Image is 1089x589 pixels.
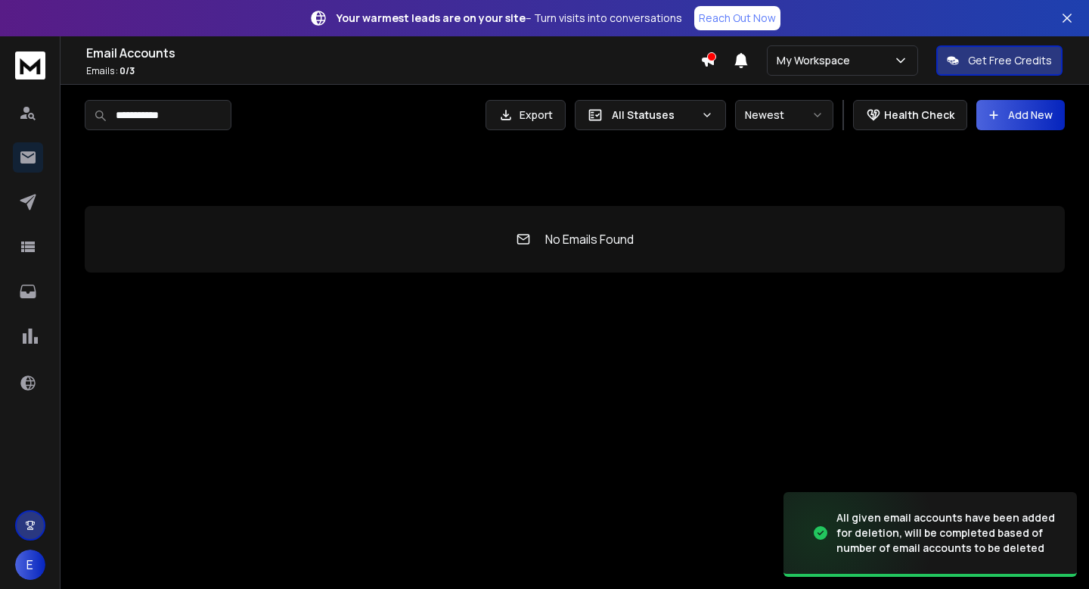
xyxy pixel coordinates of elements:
[976,100,1065,130] button: Add New
[86,44,700,62] h1: Email Accounts
[699,11,776,26] p: Reach Out Now
[86,65,700,77] p: Emails :
[836,510,1059,556] div: All given email accounts have been added for deletion, will be completed based of number of email...
[936,45,1063,76] button: Get Free Credits
[15,550,45,580] button: E
[337,11,526,25] strong: Your warmest leads are on your site
[735,100,833,130] button: Newest
[486,100,566,130] button: Export
[545,230,634,248] p: No Emails Found
[612,108,695,123] p: All Statuses
[853,100,967,130] button: Health Check
[884,108,954,123] p: Health Check
[783,488,935,578] img: image
[15,51,45,79] img: logo
[694,6,780,30] a: Reach Out Now
[337,11,682,26] p: – Turn visits into conversations
[777,53,856,68] p: My Workspace
[119,64,135,77] span: 0 / 3
[968,53,1052,68] p: Get Free Credits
